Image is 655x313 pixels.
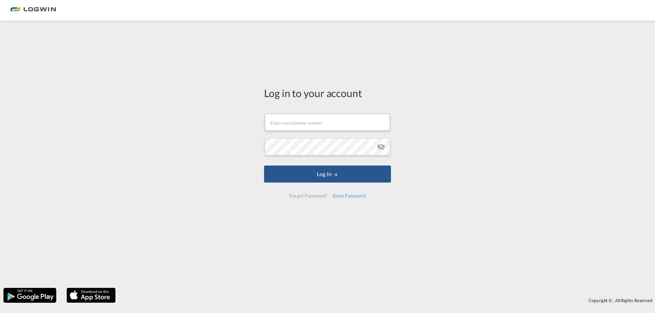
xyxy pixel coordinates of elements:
[287,190,330,202] div: Forgot Password?
[264,166,391,183] button: LOGIN
[330,190,368,202] div: Reset Password
[377,143,385,151] md-icon: icon-eye-off
[265,114,390,131] input: Enter email/phone number
[119,295,655,306] div: Copyright © . All Rights Reserved
[10,3,56,18] img: bc73a0e0d8c111efacd525e4c8ad7d32.png
[264,86,391,100] div: Log in to your account
[3,287,57,303] img: google.png
[66,287,116,303] img: apple.png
